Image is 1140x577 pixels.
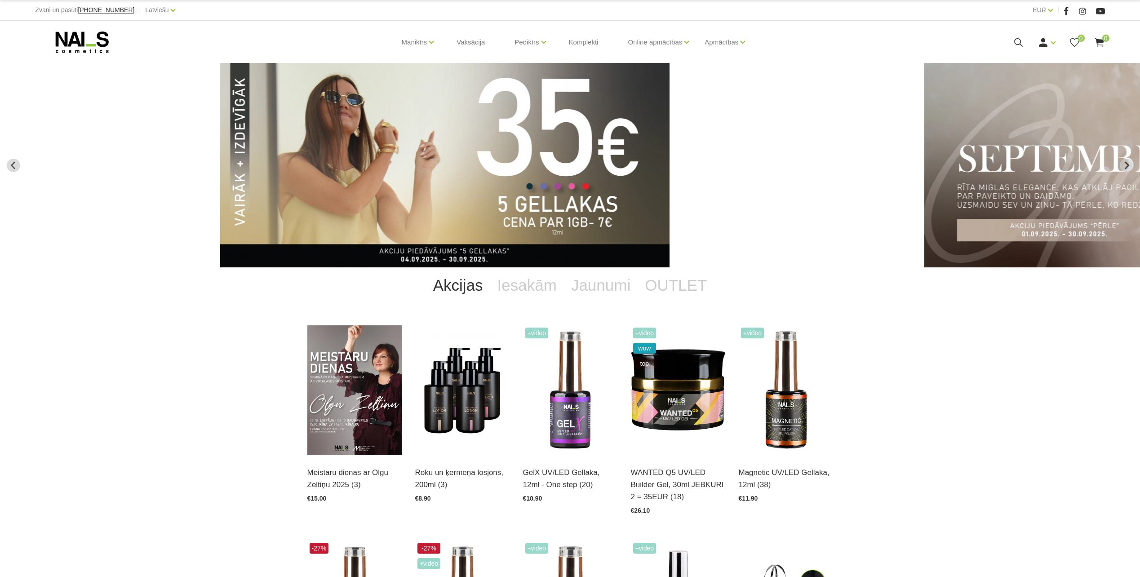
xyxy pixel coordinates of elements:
a: Roku un ķermeņa losjons, 200ml (3) [415,466,510,491]
li: 1 of 12 [220,63,904,267]
a: Komplekti [562,21,606,64]
span: +Video [741,328,764,338]
a: Pedikīrs [515,24,539,60]
span: €10.90 [523,495,542,502]
a: Vaksācija [449,21,492,64]
a: Manikīrs [402,24,427,60]
span: €26.10 [631,507,650,514]
a: 0 [1094,37,1105,48]
span: +Video [417,558,441,569]
img: Trīs vienā - bāze, tonis, tops (trausliem nagiem vēlams papildus lietot bāzi). Ilgnoturīga un int... [523,325,617,455]
div: Zvani un pasūti [35,4,134,16]
img: Ilgnoturīga gellaka, kas sastāv no metāla mikrodaļiņām, kuras īpaša magnēta ietekmē var pārvērst ... [739,325,833,455]
span: top [633,358,656,369]
span: €8.90 [415,495,431,502]
a: Apmācības [705,24,738,60]
span: -27% [310,543,329,554]
img: BAROJOŠS roku un ķermeņa LOSJONSBALI COCONUT barojošs roku un ķermeņa losjons paredzēts jebkura t... [415,325,510,455]
a: 0 [1069,37,1080,48]
span: +Video [633,328,656,338]
a: OUTLET [638,267,714,303]
a: Jaunumi [564,267,638,303]
span: 0 [1078,35,1085,42]
span: -27% [417,543,441,554]
button: Next slide [1120,159,1133,172]
a: Meistaru dienas ar Olgu Zeltiņu 2025 (3) [307,466,402,491]
button: Go to last slide [7,159,20,172]
span: +Video [525,328,549,338]
span: €15.00 [307,495,327,502]
a: Latviešu [145,4,169,15]
span: 0 [1102,35,1109,42]
span: +Video [633,543,656,554]
a: EUR [1033,4,1046,15]
a: [PHONE_NUMBER] [78,7,134,13]
a: WANTED Q5 UV/LED Builder Gel, 30ml JEBKURI 2 = 35EUR (18) [631,466,725,503]
a: Iesakām [490,267,564,303]
img: ✨ Meistaru dienas ar Olgu Zeltiņu 2025 ✨RUDENS / Seminārs manikīra meistariemLiepāja – 7. okt., v... [307,325,402,455]
span: +Video [525,543,549,554]
a: Akcijas [426,267,490,303]
a: Magnetic UV/LED Gellaka, 12ml (38) [739,466,833,491]
img: Gels WANTED NAILS cosmetics tehniķu komanda ir radījusi gelu, kas ilgi jau ir katra meistara mekl... [631,325,725,455]
a: Online apmācības [628,24,682,60]
span: wow [633,343,656,354]
span: [PHONE_NUMBER] [78,6,134,13]
span: | [139,4,141,16]
a: GelX UV/LED Gellaka, 12ml - One step (20) [523,466,617,491]
span: €11.90 [739,495,758,502]
span: | [1057,4,1059,16]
